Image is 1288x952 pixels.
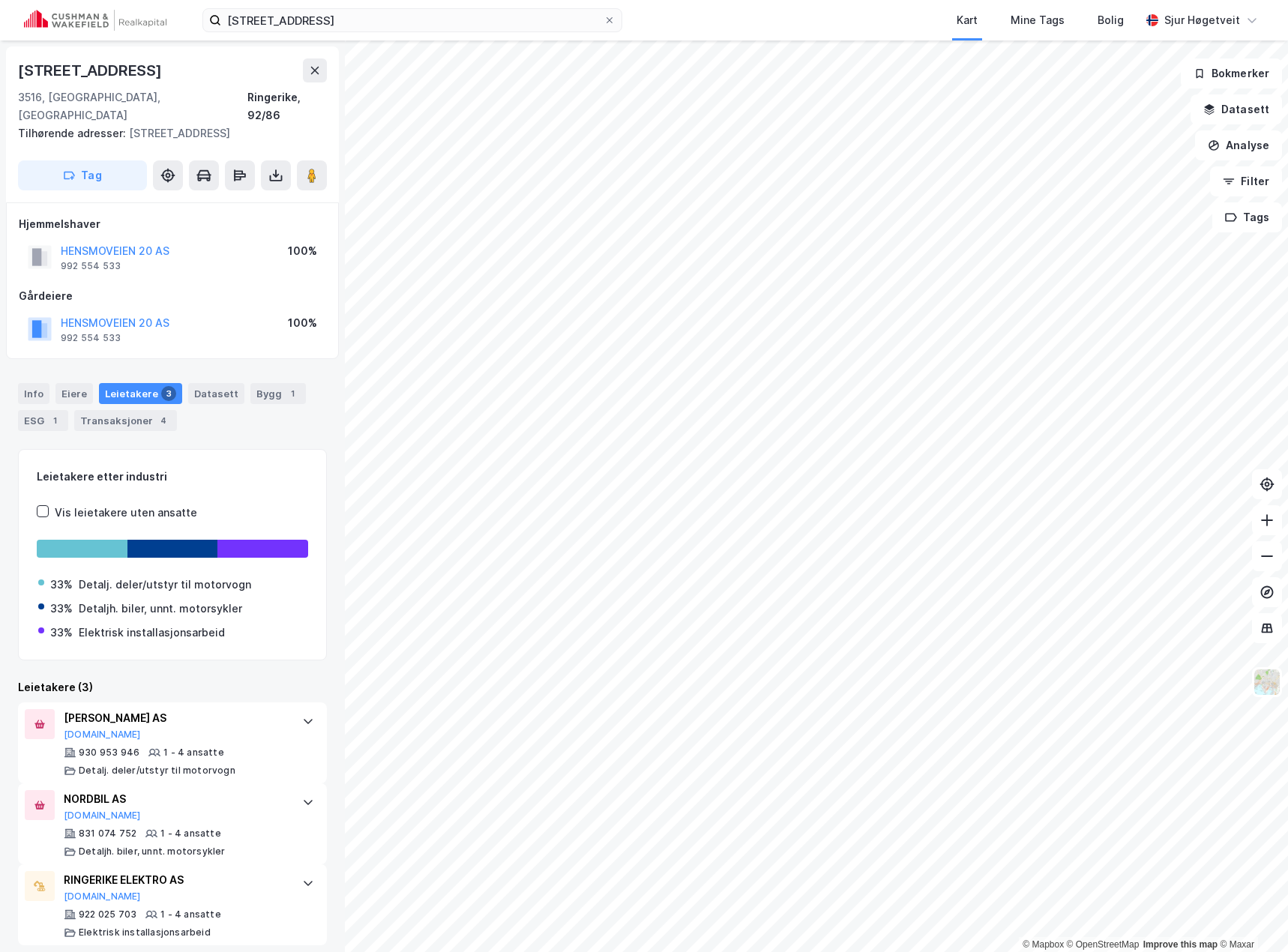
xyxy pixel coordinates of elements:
[18,124,315,142] div: [STREET_ADDRESS]
[55,383,93,404] div: Eiere
[99,383,182,404] div: Leietakere
[288,242,317,260] div: 100%
[64,790,287,808] div: NORDBIL AS
[50,600,73,618] div: 33%
[160,828,221,840] div: 1 - 4 ansatte
[24,10,166,31] img: cushman-wakefield-realkapital-logo.202ea83816669bd177139c58696a8fa1.svg
[1213,880,1288,952] div: Kontrollprogram for chat
[188,383,244,404] div: Datasett
[18,160,147,190] button: Tag
[1195,130,1282,160] button: Analyse
[79,846,226,858] div: Detaljh. biler, unnt. motorsykler
[285,386,300,401] div: 1
[247,88,327,124] div: Ringerike, 92/86
[74,410,177,431] div: Transaksjoner
[156,413,171,428] div: 4
[18,58,165,82] div: [STREET_ADDRESS]
[1191,94,1282,124] button: Datasett
[61,332,121,344] div: 992 554 533
[19,215,326,233] div: Hjemmelshaver
[18,127,129,139] span: Tilhørende adresser:
[79,927,211,939] div: Elektrisk installasjonsarbeid
[221,9,604,31] input: Søk på adresse, matrikkel, gårdeiere, leietakere eller personer
[1164,11,1240,29] div: Sjur Høgetveit
[19,287,326,305] div: Gårdeiere
[79,600,242,618] div: Detaljh. biler, unnt. motorsykler
[79,909,136,921] div: 922 025 703
[61,260,121,272] div: 992 554 533
[1143,939,1218,950] a: Improve this map
[37,468,308,486] div: Leietakere etter industri
[55,504,197,522] div: Vis leietakere uten ansatte
[64,709,287,727] div: [PERSON_NAME] AS
[163,747,224,759] div: 1 - 4 ansatte
[50,624,73,642] div: 33%
[64,810,141,822] button: [DOMAIN_NAME]
[64,891,141,903] button: [DOMAIN_NAME]
[250,383,306,404] div: Bygg
[64,871,287,889] div: RINGERIKE ELEKTRO AS
[50,576,73,594] div: 33%
[1011,11,1065,29] div: Mine Tags
[79,828,136,840] div: 831 074 752
[79,765,235,777] div: Detalj. deler/utstyr til motorvogn
[1023,939,1064,950] a: Mapbox
[1067,939,1140,950] a: OpenStreetMap
[1213,880,1288,952] iframe: Chat Widget
[18,410,68,431] div: ESG
[161,386,176,401] div: 3
[1210,166,1282,196] button: Filter
[64,729,141,741] button: [DOMAIN_NAME]
[1253,668,1281,696] img: Z
[1098,11,1124,29] div: Bolig
[957,11,978,29] div: Kart
[1212,202,1282,232] button: Tags
[18,88,247,124] div: 3516, [GEOGRAPHIC_DATA], [GEOGRAPHIC_DATA]
[47,413,62,428] div: 1
[18,678,327,696] div: Leietakere (3)
[79,576,251,594] div: Detalj. deler/utstyr til motorvogn
[18,383,49,404] div: Info
[79,624,225,642] div: Elektrisk installasjonsarbeid
[1181,58,1282,88] button: Bokmerker
[79,747,139,759] div: 930 953 946
[160,909,221,921] div: 1 - 4 ansatte
[288,314,317,332] div: 100%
